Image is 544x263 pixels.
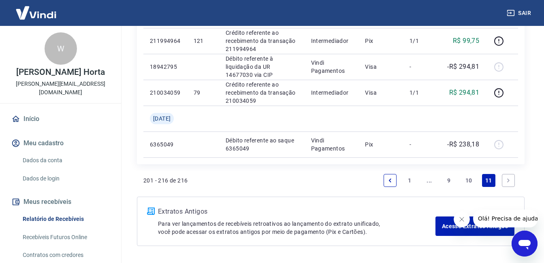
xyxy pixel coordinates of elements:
[194,89,213,97] p: 79
[19,229,111,246] a: Recebíveis Futuros Online
[512,231,538,257] iframe: Botão para abrir a janela de mensagens
[19,152,111,169] a: Dados da conta
[150,63,181,71] p: 18942795
[226,81,298,105] p: Crédito referente ao recebimento da transação 210034059
[365,37,397,45] p: Pix
[226,29,298,53] p: Crédito referente ao recebimento da transação 211994964
[5,6,68,12] span: Olá! Precisa de ajuda?
[410,37,433,45] p: 1/1
[143,176,188,185] p: 201 - 216 de 216
[384,174,397,187] a: Previous page
[380,171,518,190] ul: Pagination
[158,220,435,236] p: Para ver lançamentos de recebíveis retroativos ao lançamento do extrato unificado, você pode aces...
[6,80,115,97] p: [PERSON_NAME][EMAIL_ADDRESS][DOMAIN_NAME]
[473,210,538,227] iframe: Mensagem da empresa
[410,89,433,97] p: 1/1
[311,136,352,153] p: Vindi Pagamentos
[462,174,476,187] a: Page 10
[505,6,534,21] button: Sair
[150,37,181,45] p: 211994964
[447,140,479,149] p: -R$ 238,18
[16,68,105,76] p: [PERSON_NAME] Horta
[482,174,495,187] a: Page 11 is your current page
[311,59,352,75] p: Vindi Pagamentos
[194,37,213,45] p: 121
[423,174,436,187] a: Jump backward
[150,140,181,148] p: 6365049
[502,174,515,187] a: Next page
[10,134,111,152] button: Meu cadastro
[158,207,435,216] p: Extratos Antigos
[19,170,111,187] a: Dados de login
[410,140,433,148] p: -
[435,216,514,236] a: Acesse Extratos Antigos
[311,37,352,45] p: Intermediador
[10,193,111,211] button: Meus recebíveis
[10,0,62,25] img: Vindi
[442,174,455,187] a: Page 9
[365,140,397,148] p: Pix
[153,115,171,123] span: [DATE]
[150,89,181,97] p: 210034059
[403,174,416,187] a: Page 1
[45,32,77,65] div: W
[10,110,111,128] a: Início
[365,63,397,71] p: Visa
[311,89,352,97] p: Intermediador
[19,211,111,227] a: Relatório de Recebíveis
[453,36,479,46] p: R$ 99,75
[447,62,479,72] p: -R$ 294,81
[454,211,470,227] iframe: Fechar mensagem
[449,88,480,98] p: R$ 294,81
[226,136,298,153] p: Débito referente ao saque 6365049
[226,55,298,79] p: Débito referente à liquidação da UR 14677030 via CIP
[410,63,433,71] p: -
[365,89,397,97] p: Visa
[147,208,155,215] img: ícone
